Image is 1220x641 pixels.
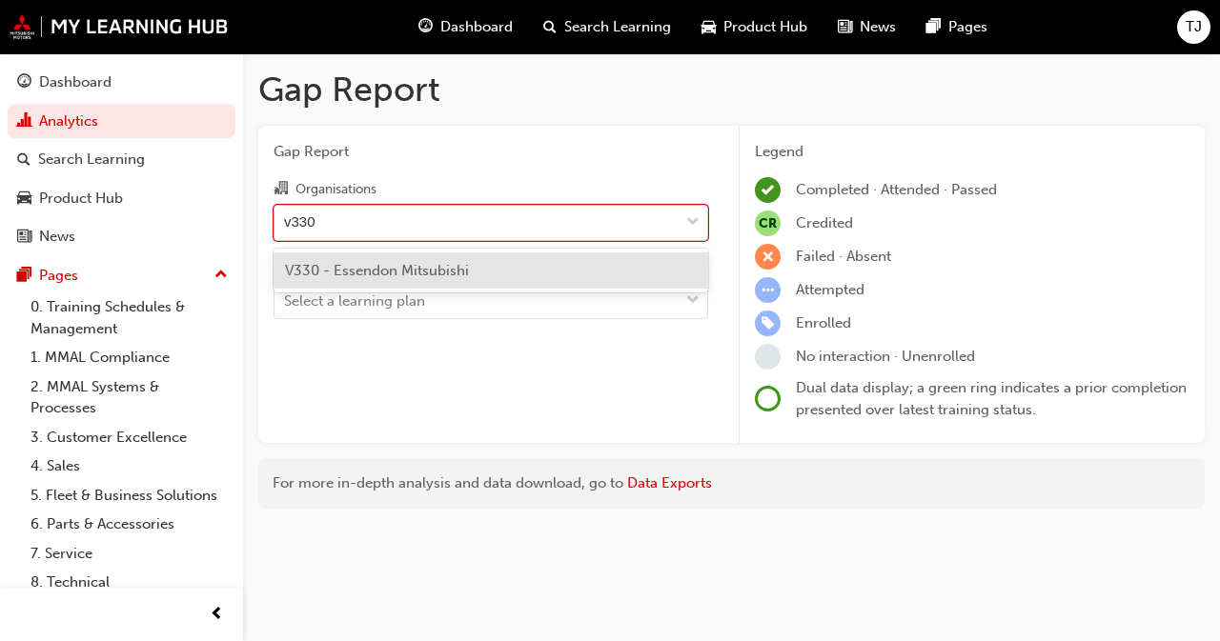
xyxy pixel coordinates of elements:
span: up-icon [214,263,228,288]
span: learningRecordVerb_ATTEMPT-icon [755,277,781,303]
a: Analytics [8,104,235,139]
span: Pages [948,16,987,38]
a: 0. Training Schedules & Management [23,292,235,343]
span: Completed · Attended · Passed [796,181,997,198]
span: Failed · Absent [796,248,891,265]
img: mmal [10,14,229,39]
a: News [8,219,235,254]
span: TJ [1186,16,1202,38]
div: News [39,226,75,248]
span: Dual data display; a green ring indicates a prior completion presented over latest training status. [796,379,1187,418]
span: learningRecordVerb_FAIL-icon [755,244,781,270]
div: Select a learning plan [284,290,425,312]
a: search-iconSearch Learning [528,8,686,47]
a: guage-iconDashboard [403,8,528,47]
span: guage-icon [17,74,31,91]
span: search-icon [17,151,30,169]
div: Product Hub [39,188,123,210]
span: learningRecordVerb_NONE-icon [755,344,781,370]
button: TJ [1177,10,1210,44]
a: Data Exports [627,474,712,491]
a: Product Hub [8,181,235,216]
span: news-icon [838,15,852,39]
span: guage-icon [418,15,433,39]
div: Dashboard [39,71,112,93]
span: Gap Report [274,141,708,163]
a: 6. Parts & Accessories [23,510,235,539]
div: Organisations [295,180,376,199]
span: organisation-icon [274,181,288,198]
a: 8. Technical [23,568,235,597]
span: Attempted [796,281,864,298]
button: Pages [8,258,235,293]
span: No interaction · Unenrolled [796,348,975,365]
span: prev-icon [210,603,224,627]
a: 1. MMAL Compliance [23,343,235,372]
a: pages-iconPages [911,8,1003,47]
a: Dashboard [8,65,235,100]
a: 2. MMAL Systems & Processes [23,372,235,423]
div: Legend [755,141,1189,163]
a: car-iconProduct Hub [686,8,823,47]
a: 3. Customer Excellence [23,423,235,452]
span: search-icon [543,15,557,39]
span: learningRecordVerb_ENROLL-icon [755,310,781,336]
span: Search Learning [564,16,671,38]
a: 7. Service [23,539,235,569]
a: Search Learning [8,142,235,177]
span: chart-icon [17,113,31,130]
button: DashboardAnalyticsSearch LearningProduct HubNews [8,61,235,258]
span: Enrolled [796,314,851,331]
span: null-icon [755,210,781,236]
div: Pages [39,265,78,287]
span: car-icon [701,15,716,39]
span: Product Hub [723,16,807,38]
span: car-icon [17,190,31,208]
span: V330 - Essendon Mitsubishi [285,262,469,279]
input: Organisations [284,213,317,230]
h1: Gap Report [258,69,1205,110]
span: down-icon [686,289,700,313]
span: news-icon [17,229,31,246]
span: learningRecordVerb_COMPLETE-icon [755,177,781,203]
div: Search Learning [38,149,145,170]
span: down-icon [686,210,700,235]
a: 4. Sales [23,451,235,481]
div: For more in-depth analysis and data download, go to [273,472,1190,494]
span: pages-icon [926,15,941,39]
span: News [860,16,896,38]
a: 5. Fleet & Business Solutions [23,481,235,511]
a: news-iconNews [823,8,911,47]
span: Dashboard [440,16,513,38]
span: Credited [796,214,853,231]
span: pages-icon [17,268,31,285]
